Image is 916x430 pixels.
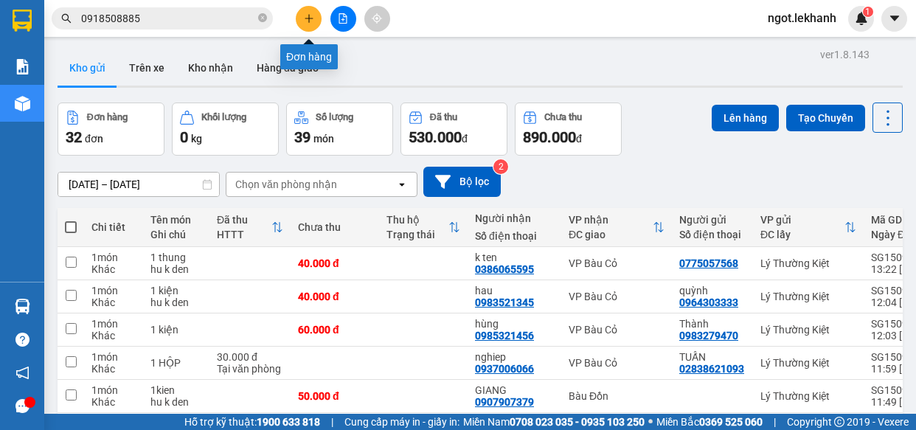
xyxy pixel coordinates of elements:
[756,9,848,27] span: ngot.lekhanh
[298,221,372,233] div: Chưa thu
[760,390,856,402] div: Lý Thường Kiệt
[150,263,202,275] div: hu k den
[569,291,665,302] div: VP Bàu Cỏ
[258,13,267,22] span: close-circle
[245,50,330,86] button: Hàng đã giao
[294,128,310,146] span: 39
[888,12,901,25] span: caret-down
[298,324,372,336] div: 60.000 đ
[298,257,372,269] div: 40.000 đ
[15,333,30,347] span: question-circle
[409,128,462,146] span: 530.000
[313,133,334,145] span: món
[679,214,746,226] div: Người gửi
[753,208,864,247] th: Toggle SortBy
[81,10,255,27] input: Tìm tên, số ĐT hoặc mã đơn
[679,257,738,269] div: 0775057568
[396,178,408,190] svg: open
[176,50,245,86] button: Kho nhận
[760,257,856,269] div: Lý Thường Kiệt
[493,159,508,174] sup: 2
[150,297,202,308] div: hu k den
[117,50,176,86] button: Trên xe
[150,252,202,263] div: 1 thung
[296,6,322,32] button: plus
[257,416,320,428] strong: 1900 633 818
[87,112,128,122] div: Đơn hàng
[150,285,202,297] div: 1 kiện
[423,167,501,197] button: Bộ lọc
[786,105,865,131] button: Tạo Chuyến
[475,230,554,242] div: Số điện thoại
[330,6,356,32] button: file-add
[774,414,776,430] span: |
[760,324,856,336] div: Lý Thường Kiệt
[463,414,645,430] span: Miền Nam
[85,133,103,145] span: đơn
[201,112,246,122] div: Khối lượng
[699,416,763,428] strong: 0369 525 060
[475,297,534,308] div: 0983521345
[66,128,82,146] span: 32
[760,229,844,240] div: ĐC lấy
[561,208,672,247] th: Toggle SortBy
[15,59,30,74] img: solution-icon
[544,112,582,122] div: Chưa thu
[364,6,390,32] button: aim
[91,363,136,375] div: Khác
[235,177,337,192] div: Chọn văn phòng nhận
[316,112,353,122] div: Số lượng
[91,263,136,275] div: Khác
[191,133,202,145] span: kg
[760,214,844,226] div: VP gửi
[150,324,202,336] div: 1 kiện
[569,390,665,402] div: Bàu Đồn
[372,13,382,24] span: aim
[569,357,665,369] div: VP Bàu Cỏ
[475,212,554,224] div: Người nhận
[679,318,746,330] div: Thành
[217,214,271,226] div: Đã thu
[338,13,348,24] span: file-add
[569,214,653,226] div: VP nhận
[286,103,393,156] button: Số lượng39món
[150,357,202,369] div: 1 HỘP
[515,103,622,156] button: Chưa thu890.000đ
[648,419,653,425] span: ⚪️
[475,285,554,297] div: hau
[679,351,746,363] div: TUẤN
[58,50,117,86] button: Kho gửi
[150,214,202,226] div: Tên món
[386,214,448,226] div: Thu hộ
[91,318,136,330] div: 1 món
[475,252,554,263] div: k ten
[523,128,576,146] span: 890.000
[820,46,870,63] div: ver 1.8.143
[679,363,744,375] div: 02838621093
[91,252,136,263] div: 1 món
[475,318,554,330] div: hùng
[217,351,283,363] div: 30.000 đ
[91,285,136,297] div: 1 món
[712,105,779,131] button: Lên hàng
[15,96,30,111] img: warehouse-icon
[91,384,136,396] div: 1 món
[510,416,645,428] strong: 0708 023 035 - 0935 103 250
[13,10,32,32] img: logo-vxr
[679,297,738,308] div: 0964303333
[400,103,507,156] button: Đã thu530.000đ
[679,229,746,240] div: Số điện thoại
[91,297,136,308] div: Khác
[475,263,534,275] div: 0386065595
[475,384,554,396] div: GIANG
[475,330,534,341] div: 0985321456
[58,173,219,196] input: Select a date range.
[569,257,665,269] div: VP Bàu Cỏ
[865,7,870,17] span: 1
[15,366,30,380] span: notification
[217,363,283,375] div: Tại văn phòng
[15,399,30,413] span: message
[430,112,457,122] div: Đã thu
[298,291,372,302] div: 40.000 đ
[379,208,468,247] th: Toggle SortBy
